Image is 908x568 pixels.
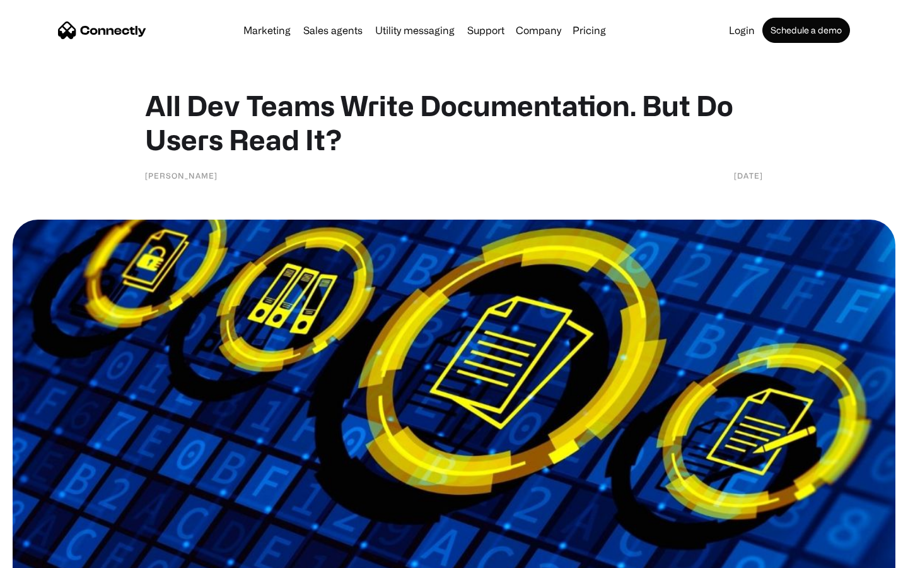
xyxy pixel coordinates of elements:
[145,169,218,182] div: [PERSON_NAME]
[370,25,460,35] a: Utility messaging
[238,25,296,35] a: Marketing
[462,25,509,35] a: Support
[762,18,850,43] a: Schedule a demo
[512,21,565,39] div: Company
[298,25,368,35] a: Sales agents
[25,546,76,564] ul: Language list
[567,25,611,35] a: Pricing
[58,21,146,40] a: home
[516,21,561,39] div: Company
[734,169,763,182] div: [DATE]
[13,546,76,564] aside: Language selected: English
[724,25,760,35] a: Login
[145,88,763,157] h1: All Dev Teams Write Documentation. But Do Users Read It?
